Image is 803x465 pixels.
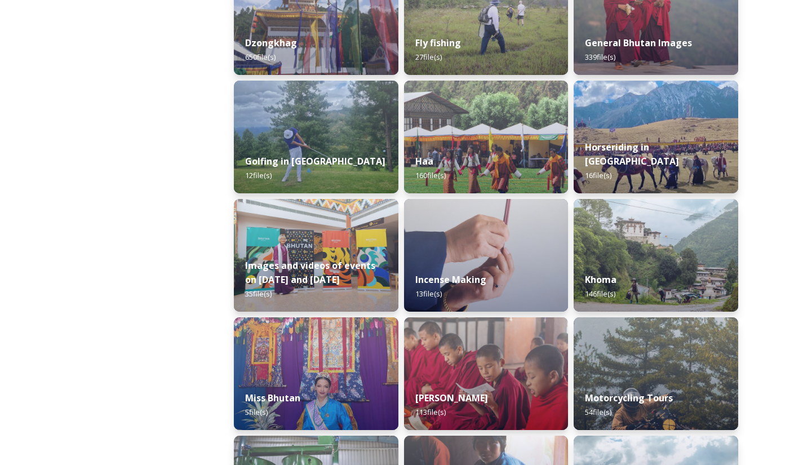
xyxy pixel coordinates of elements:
[415,407,446,417] span: 113 file(s)
[404,81,569,193] img: Haa%2520Summer%2520Festival1.jpeg
[415,289,442,299] span: 13 file(s)
[415,170,446,180] span: 160 file(s)
[585,273,616,286] strong: Khoma
[245,392,300,404] strong: Miss Bhutan
[245,37,297,49] strong: Dzongkhag
[574,199,738,312] img: Khoma%2520130723%2520by%2520Amp%2520Sripimanwat-7.jpg
[245,407,268,417] span: 5 file(s)
[415,52,442,62] span: 27 file(s)
[585,141,679,167] strong: Horseriding in [GEOGRAPHIC_DATA]
[404,317,569,430] img: Mongar%2520and%2520Dametshi%2520110723%2520by%2520Amp%2520Sripimanwat-9.jpg
[574,317,738,430] img: By%2520Leewang%2520Tobgay%252C%2520President%252C%2520The%2520Badgers%2520Motorcycle%2520Club%252...
[415,37,461,49] strong: Fly fishing
[245,170,272,180] span: 12 file(s)
[415,155,433,167] strong: Haa
[585,407,611,417] span: 54 file(s)
[585,170,611,180] span: 16 file(s)
[585,392,673,404] strong: Motorcycling Tours
[574,81,738,193] img: Horseriding%2520in%2520Bhutan2.JPG
[234,81,398,193] img: IMG_0877.jpeg
[245,289,272,299] span: 35 file(s)
[245,155,385,167] strong: Golfing in [GEOGRAPHIC_DATA]
[245,259,375,286] strong: Images and videos of events on [DATE] and [DATE]
[415,392,488,404] strong: [PERSON_NAME]
[415,273,486,286] strong: Incense Making
[234,317,398,430] img: Miss%2520Bhutan%2520Tashi%2520Choden%25205.jpg
[234,199,398,312] img: A%2520guest%2520with%2520new%2520signage%2520at%2520the%2520airport.jpeg
[585,289,615,299] span: 146 file(s)
[585,52,615,62] span: 339 file(s)
[585,37,692,49] strong: General Bhutan Images
[245,52,276,62] span: 650 file(s)
[404,199,569,312] img: _SCH5631.jpg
